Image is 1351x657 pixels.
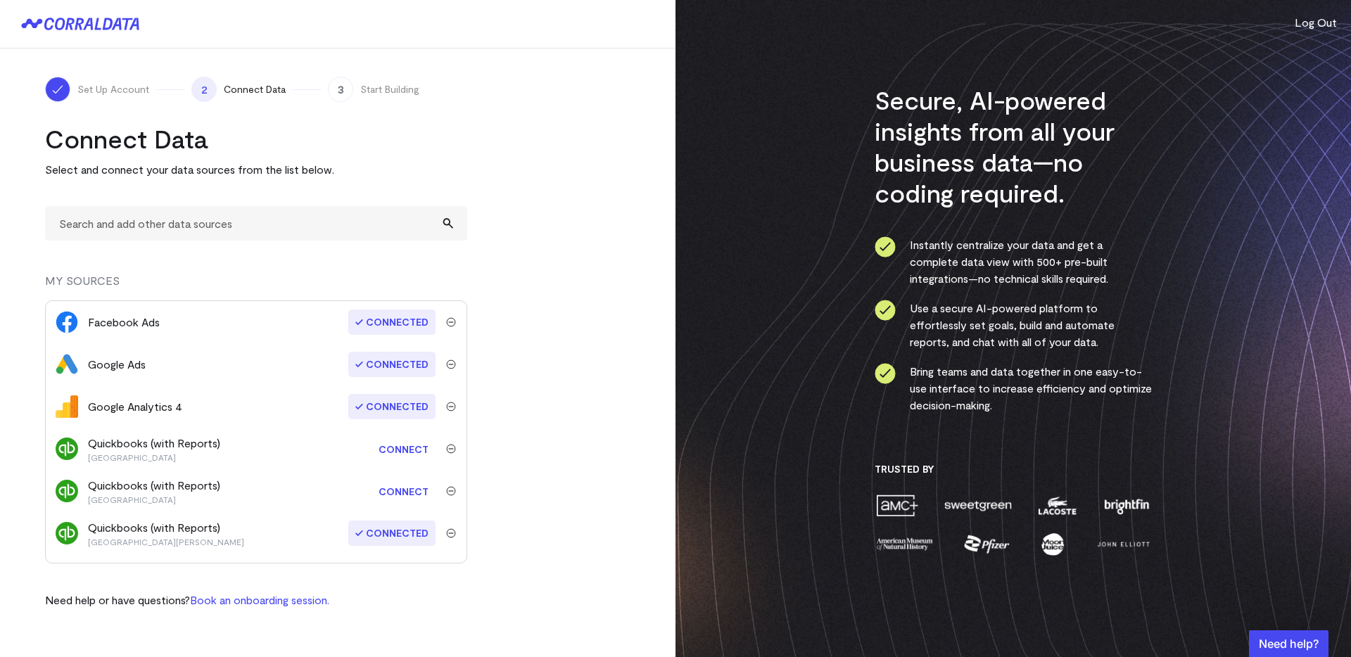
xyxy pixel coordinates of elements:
[88,452,220,463] p: [GEOGRAPHIC_DATA]
[875,493,920,518] img: amc-0b11a8f1.png
[45,123,467,154] h2: Connect Data
[446,317,456,327] img: trash-40e54a27.svg
[88,477,220,505] div: Quickbooks (with Reports)
[45,161,467,178] p: Select and connect your data sources from the list below.
[88,519,244,547] div: Quickbooks (with Reports)
[963,532,1011,556] img: pfizer-e137f5fc.png
[875,463,1153,476] h3: Trusted By
[56,353,78,376] img: google_ads-c8121f33.png
[1295,14,1337,31] button: Log Out
[56,395,78,418] img: google_analytics_4-4ee20295.svg
[875,84,1153,208] h3: Secure, AI-powered insights from all your business data—no coding required.
[1039,532,1067,556] img: moon-juice-c312e729.png
[1101,493,1152,518] img: brightfin-a251e171.png
[348,310,436,335] span: Connected
[88,494,220,505] p: [GEOGRAPHIC_DATA]
[372,478,436,504] a: Connect
[446,444,456,454] img: trash-40e54a27.svg
[875,532,935,556] img: amnh-5afada46.png
[875,363,1153,414] li: Bring teams and data together in one easy-to-use interface to increase efficiency and optimize de...
[943,493,1013,518] img: sweetgreen-1d1fb32c.png
[446,486,456,496] img: trash-40e54a27.svg
[372,436,436,462] a: Connect
[446,359,456,369] img: trash-40e54a27.svg
[45,592,329,608] p: Need help or have questions?
[45,206,467,241] input: Search and add other data sources
[88,536,244,547] p: [GEOGRAPHIC_DATA][PERSON_NAME]
[191,77,217,102] span: 2
[348,394,436,419] span: Connected
[224,82,286,96] span: Connect Data
[360,82,419,96] span: Start Building
[45,272,467,300] div: MY SOURCES
[88,435,220,463] div: Quickbooks (with Reports)
[446,402,456,412] img: trash-40e54a27.svg
[328,77,353,102] span: 3
[88,398,182,415] div: Google Analytics 4
[88,356,146,373] div: Google Ads
[348,521,436,546] span: Connected
[56,438,78,460] img: quickbooks-67797952.svg
[88,314,160,331] div: Facebook Ads
[77,82,149,96] span: Set Up Account
[875,300,896,321] img: ico-check-circle-4b19435c.svg
[446,528,456,538] img: trash-40e54a27.svg
[56,480,78,502] img: quickbooks-67797952.svg
[875,363,896,384] img: ico-check-circle-4b19435c.svg
[875,236,896,257] img: ico-check-circle-4b19435c.svg
[1036,493,1078,518] img: lacoste-7a6b0538.png
[348,352,436,377] span: Connected
[1095,532,1152,556] img: john-elliott-25751c40.png
[56,311,78,333] img: facebook_ads-56946ca1.svg
[190,593,329,606] a: Book an onboarding session.
[875,236,1153,287] li: Instantly centralize your data and get a complete data view with 500+ pre-built integrations—no t...
[51,82,65,96] img: ico-check-white-5ff98cb1.svg
[56,522,78,544] img: quickbooks-67797952.svg
[875,300,1153,350] li: Use a secure AI-powered platform to effortlessly set goals, build and automate reports, and chat ...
